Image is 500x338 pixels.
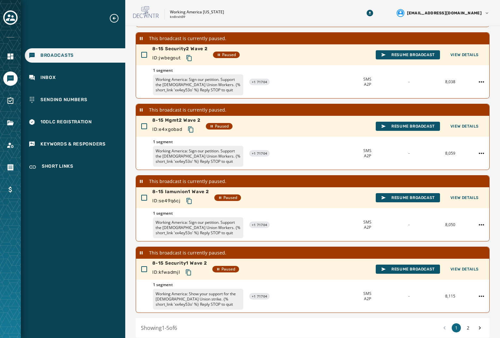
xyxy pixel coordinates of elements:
a: Navigate to Sending Numbers [25,93,125,107]
button: Copy text to clipboard [183,52,195,64]
span: ID: kfwadmjl [152,269,180,276]
button: Expand sub nav menu [109,13,125,23]
button: Resume Broadcast [376,265,440,274]
button: Resume Broadcast [376,50,440,59]
p: kn8rxh59 [170,15,185,20]
button: 8-15 Security2 Wave 2 action menu [476,77,487,87]
a: Navigate to Inbox [25,70,125,85]
a: Navigate to Orders [3,160,18,175]
span: 10DLC Registration [40,119,92,125]
a: Navigate to 10DLC Registration [25,115,125,129]
button: View Details [445,193,484,202]
button: View Details [445,265,484,274]
div: 8,115 [432,294,468,299]
button: View Details [445,122,484,131]
div: - [391,294,427,299]
span: A2P [364,225,371,230]
button: Toggle account select drawer [3,10,18,25]
div: - [391,151,427,156]
a: Navigate to Keywords & Responders [25,137,125,151]
span: A2P [364,82,371,87]
p: Working America: Sign our petition. Support the [DEMOGRAPHIC_DATA] Union Workers. {% short_link '... [153,74,243,95]
button: 1 [452,323,461,332]
button: 2 [463,323,473,332]
span: View Details [450,267,479,272]
span: A2P [364,153,371,159]
a: Navigate to Messaging [3,71,18,86]
button: Copy text to clipboard [183,267,194,278]
button: 8-15 Security1 Wave 2 action menu [476,291,487,301]
span: SMS [363,220,371,225]
span: Broadcasts [40,52,74,59]
div: - [391,222,427,227]
span: 8-15 Mgmt2 Wave 2 [152,117,201,124]
a: Navigate to Broadcasts [25,48,125,63]
button: Download Menu [364,7,376,19]
span: Inbox [40,74,56,81]
span: Paused [216,267,235,272]
span: A2P [364,296,371,301]
span: 1 segment [153,282,243,287]
span: 1 segment [153,211,243,216]
div: This broadcast is currently paused. [136,176,489,187]
p: Working America: Sign our petition. Support the [DEMOGRAPHIC_DATA] Union Workers. {% short_link '... [153,146,243,167]
div: +1 71704 [249,79,270,85]
button: User settings [394,7,492,20]
span: [EMAIL_ADDRESS][DOMAIN_NAME] [407,10,482,16]
span: Paused [210,124,229,129]
span: View Details [450,52,479,57]
button: 8-15 Mgmt2 Wave 2 action menu [476,148,487,159]
span: SMS [363,148,371,153]
span: SMS [363,77,371,82]
button: Resume Broadcast [376,122,440,131]
span: 8-15 Security1 Wave 2 [152,260,207,267]
span: View Details [450,124,479,129]
span: 8-15 Security2 Wave 2 [152,46,208,52]
div: - [391,79,427,84]
button: 8-15 Iamunion1 Wave 2 action menu [476,220,487,230]
span: Sending Numbers [40,97,87,103]
div: +1 71704 [249,293,270,300]
span: SMS [363,291,371,296]
div: This broadcast is currently paused. [136,104,489,116]
span: Resume Broadcast [381,124,435,129]
button: View Details [445,50,484,59]
span: Keywords & Responders [40,141,106,147]
div: +1 71704 [249,150,270,157]
button: Copy text to clipboard [185,124,197,135]
span: Resume Broadcast [381,195,435,200]
span: 1 segment [153,68,243,73]
div: This broadcast is currently paused. [136,33,489,44]
p: Working America [US_STATE] [170,9,224,15]
a: Navigate to Home [3,49,18,64]
a: Navigate to Short Links [25,159,125,175]
span: Resume Broadcast [381,52,435,57]
a: Navigate to Files [3,116,18,130]
a: Navigate to Billing [3,182,18,197]
span: Short Links [42,163,73,171]
span: Resume Broadcast [381,267,435,272]
a: Navigate to Account [3,138,18,152]
span: ID: e4xgobad [152,126,182,133]
span: ID: se49q6cj [152,198,181,204]
span: 8-15 Iamunion1 Wave 2 [152,189,209,195]
a: Navigate to Surveys [3,94,18,108]
div: 8,050 [432,222,468,227]
div: 8,059 [432,151,468,156]
span: ID: jwbegout [152,55,181,61]
button: Copy text to clipboard [183,195,195,207]
span: Paused [217,52,236,57]
div: 8,038 [432,79,468,84]
span: 1 segment [153,139,243,145]
p: Working America: Sign our petition. Support the [DEMOGRAPHIC_DATA] Union Workers. {% short_link '... [153,217,243,238]
span: Showing 1 - 5 of 6 [141,324,177,331]
span: View Details [450,195,479,200]
button: Resume Broadcast [376,193,440,202]
div: This broadcast is currently paused. [136,247,489,259]
span: Paused [218,195,237,200]
div: +1 71704 [249,222,270,228]
p: Working America: Show your support for the [DEMOGRAPHIC_DATA] Union strike. {% short_link 'xx4ey5... [153,289,243,310]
